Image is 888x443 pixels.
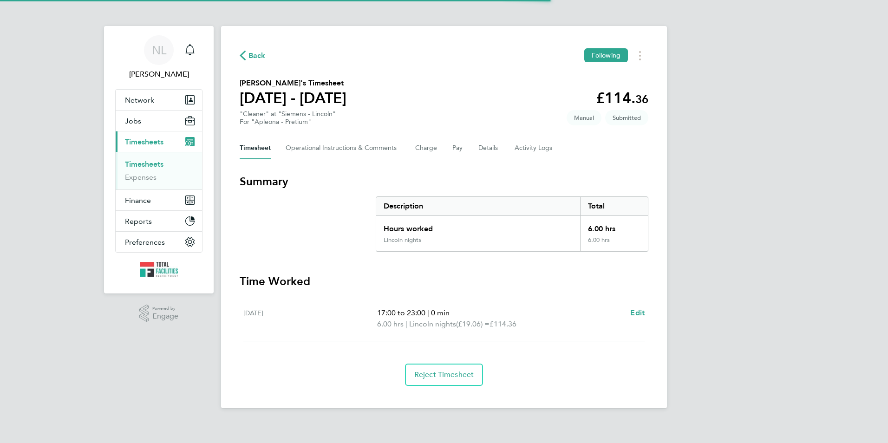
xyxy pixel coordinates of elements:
h3: Summary [240,174,648,189]
button: Network [116,90,202,110]
span: Finance [125,196,151,205]
span: Network [125,96,154,104]
button: Details [478,137,500,159]
nav: Main navigation [104,26,214,293]
button: Activity Logs [515,137,554,159]
button: Timesheet [240,137,271,159]
div: Timesheets [116,152,202,189]
span: Nicola Lawrence [115,69,202,80]
img: tfrecruitment-logo-retina.png [140,262,178,277]
button: Reports [116,211,202,231]
button: Pay [452,137,464,159]
a: Edit [630,307,645,319]
button: Preferences [116,232,202,252]
a: Go to home page [115,262,202,277]
h3: Time Worked [240,274,648,289]
span: This timesheet is Submitted. [605,110,648,125]
h1: [DATE] - [DATE] [240,89,346,107]
section: Timesheet [240,174,648,386]
span: This timesheet was manually created. [567,110,601,125]
div: 6.00 hrs [580,216,648,236]
button: Operational Instructions & Comments [286,137,400,159]
div: "Cleaner" at "Siemens - Lincoln" [240,110,336,126]
button: Back [240,50,266,61]
button: Charge [415,137,437,159]
a: Expenses [125,173,157,182]
span: Powered by [152,305,178,313]
a: Timesheets [125,160,163,169]
span: Lincoln nights [409,319,456,330]
button: Jobs [116,111,202,131]
button: Finance [116,190,202,210]
span: Jobs [125,117,141,125]
span: 0 min [431,308,450,317]
h2: [PERSON_NAME]'s Timesheet [240,78,346,89]
a: Powered byEngage [139,305,179,322]
div: For "Apleona - Pretium" [240,118,336,126]
button: Timesheets [116,131,202,152]
span: Engage [152,313,178,320]
span: Timesheets [125,137,163,146]
span: Back [248,50,266,61]
a: NL[PERSON_NAME] [115,35,202,80]
span: | [427,308,429,317]
span: Reports [125,217,152,226]
div: Hours worked [376,216,580,236]
div: Description [376,197,580,215]
div: 6.00 hrs [580,236,648,251]
span: 17:00 to 23:00 [377,308,425,317]
span: 6.00 hrs [377,319,404,328]
span: (£19.06) = [456,319,490,328]
button: Timesheets Menu [632,48,648,63]
div: Summary [376,196,648,252]
div: [DATE] [243,307,377,330]
span: | [405,319,407,328]
span: Edit [630,308,645,317]
div: Lincoln nights [384,236,421,244]
span: Reject Timesheet [414,370,474,379]
span: 36 [635,92,648,106]
button: Reject Timesheet [405,364,483,386]
div: Total [580,197,648,215]
span: £114.36 [490,319,516,328]
span: NL [152,44,166,56]
app-decimal: £114. [596,89,648,107]
span: Preferences [125,238,165,247]
span: Following [592,51,620,59]
button: Following [584,48,628,62]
